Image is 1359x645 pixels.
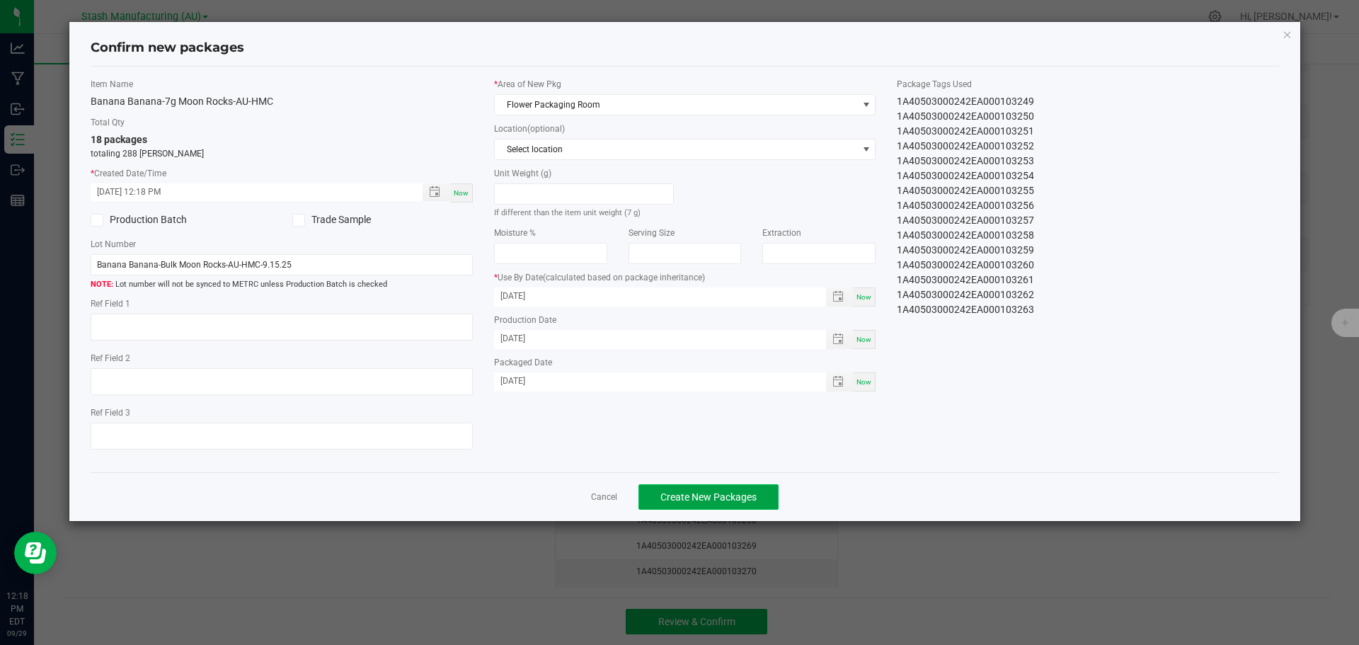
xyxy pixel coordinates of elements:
[91,297,473,310] label: Ref Field 1
[897,302,1279,317] div: 1A40503000242EA000103263
[91,279,473,291] span: Lot number will not be synced to METRC unless Production Batch is checked
[897,169,1279,183] div: 1A40503000242EA000103254
[897,243,1279,258] div: 1A40503000242EA000103259
[91,94,473,109] div: Banana Banana-7g Moon Rocks-AU-HMC
[91,78,473,91] label: Item Name
[897,198,1279,213] div: 1A40503000242EA000103256
[897,258,1279,273] div: 1A40503000242EA000103260
[454,189,469,197] span: Now
[14,532,57,574] iframe: Resource center
[91,134,147,145] span: 18 packages
[897,109,1279,124] div: 1A40503000242EA000103250
[494,372,811,390] input: Packaged Date
[856,336,871,343] span: Now
[91,238,473,251] label: Lot Number
[494,356,876,369] label: Packaged Date
[91,406,473,419] label: Ref Field 3
[897,213,1279,228] div: 1A40503000242EA000103257
[494,330,811,348] input: Production Date
[897,94,1279,109] div: 1A40503000242EA000103249
[591,491,617,503] a: Cancel
[494,208,641,217] small: If different than the item unit weight (7 g)
[91,212,271,227] label: Production Batch
[494,167,675,180] label: Unit Weight (g)
[856,293,871,301] span: Now
[897,154,1279,169] div: 1A40503000242EA000103253
[91,39,1280,57] h4: Confirm new packages
[91,352,473,365] label: Ref Field 2
[660,491,757,503] span: Create New Packages
[638,484,779,510] button: Create New Packages
[495,139,858,159] span: Select location
[494,227,607,239] label: Moisture %
[494,139,876,160] span: NO DATA FOUND
[91,167,473,180] label: Created Date/Time
[762,227,876,239] label: Extraction
[629,227,742,239] label: Serving Size
[826,330,854,349] span: Toggle popup
[494,271,876,284] label: Use By Date
[423,183,450,201] span: Toggle popup
[826,372,854,392] span: Toggle popup
[897,78,1279,91] label: Package Tags Used
[292,212,473,227] label: Trade Sample
[897,273,1279,287] div: 1A40503000242EA000103261
[494,122,876,135] label: Location
[91,147,473,160] p: totaling 288 [PERSON_NAME]
[494,78,876,91] label: Area of New Pkg
[826,287,854,307] span: Toggle popup
[495,95,858,115] span: Flower Packaging Room
[494,314,876,326] label: Production Date
[494,287,811,305] input: Use By Date
[543,273,705,282] span: (calculated based on package inheritance)
[897,228,1279,243] div: 1A40503000242EA000103258
[897,183,1279,198] div: 1A40503000242EA000103255
[897,287,1279,302] div: 1A40503000242EA000103262
[91,183,408,201] input: Created Datetime
[856,378,871,386] span: Now
[91,116,473,129] label: Total Qty
[897,139,1279,154] div: 1A40503000242EA000103252
[527,124,565,134] span: (optional)
[897,124,1279,139] div: 1A40503000242EA000103251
